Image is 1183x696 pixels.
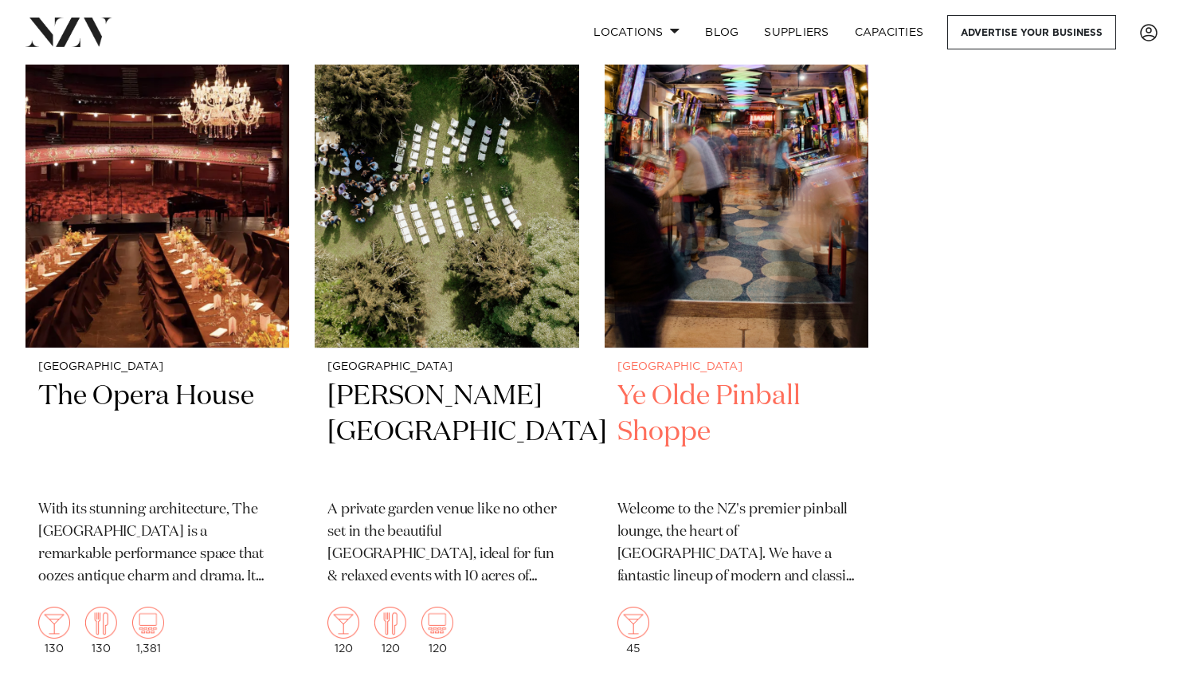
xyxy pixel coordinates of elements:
[38,379,276,486] h2: The Opera House
[947,15,1116,49] a: Advertise your business
[617,379,856,486] h2: Ye Olde Pinball Shoppe
[132,607,164,655] div: 1,381
[132,607,164,639] img: theatre.png
[581,15,692,49] a: Locations
[327,361,566,373] small: [GEOGRAPHIC_DATA]
[25,18,112,46] img: nzv-logo.png
[617,607,649,655] div: 45
[327,607,359,639] img: cocktail.png
[85,607,117,655] div: 130
[85,607,117,639] img: dining.png
[38,607,70,655] div: 130
[327,607,359,655] div: 120
[421,607,453,655] div: 120
[327,499,566,588] p: A private garden venue like no other set in the beautiful [GEOGRAPHIC_DATA], ideal for fun & rela...
[374,607,406,655] div: 120
[617,361,856,373] small: [GEOGRAPHIC_DATA]
[374,607,406,639] img: dining.png
[421,607,453,639] img: theatre.png
[617,499,856,588] p: Welcome to the NZ's premier pinball lounge, the heart of [GEOGRAPHIC_DATA]. We have a fantastic l...
[751,15,841,49] a: SUPPLIERS
[327,379,566,486] h2: [PERSON_NAME][GEOGRAPHIC_DATA]
[692,15,751,49] a: BLOG
[842,15,937,49] a: Capacities
[617,607,649,639] img: cocktail.png
[38,607,70,639] img: cocktail.png
[38,499,276,588] p: With its stunning architecture, The [GEOGRAPHIC_DATA] is a remarkable performance space that ooze...
[38,361,276,373] small: [GEOGRAPHIC_DATA]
